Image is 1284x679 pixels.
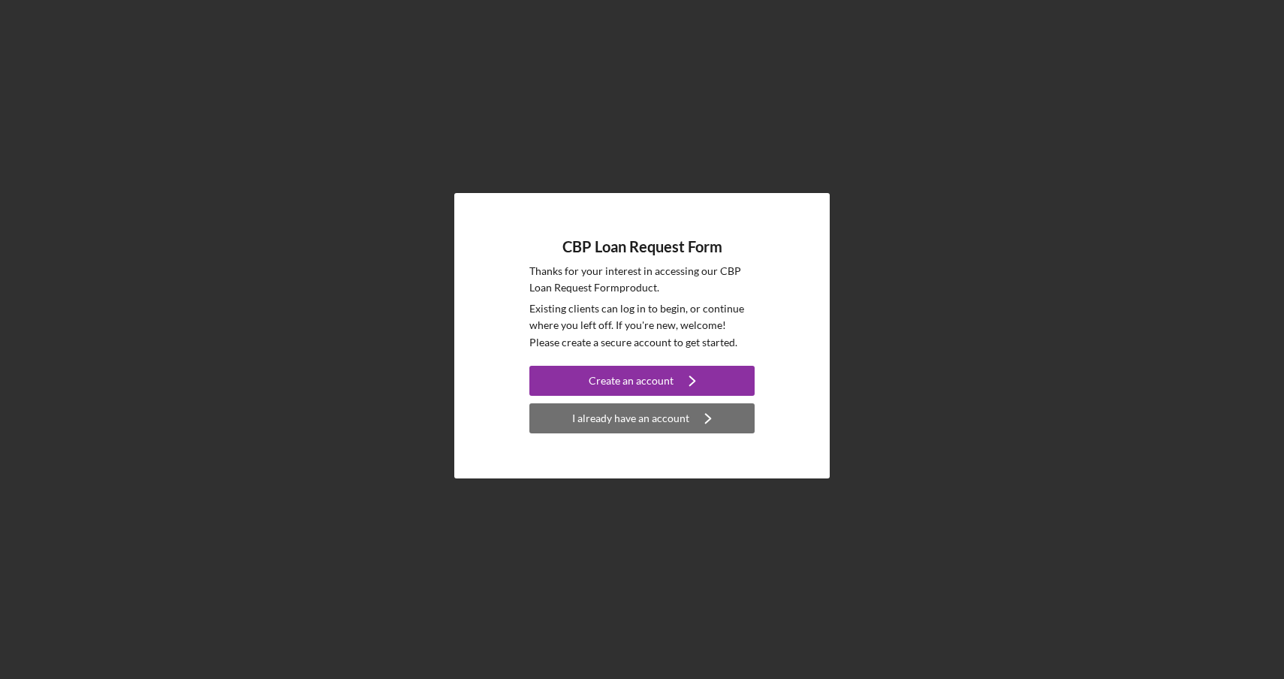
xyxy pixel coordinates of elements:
a: Create an account [529,366,755,400]
div: I already have an account [572,403,689,433]
p: Thanks for your interest in accessing our CBP Loan Request Form product. [529,263,755,297]
p: Existing clients can log in to begin, or continue where you left off. If you're new, welcome! Ple... [529,300,755,351]
div: Create an account [589,366,674,396]
button: I already have an account [529,403,755,433]
h4: CBP Loan Request Form [562,238,722,255]
button: Create an account [529,366,755,396]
